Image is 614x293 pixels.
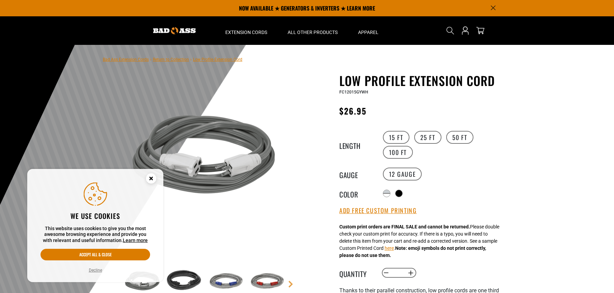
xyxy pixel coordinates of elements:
label: 15 FT [383,131,409,144]
legend: Length [339,140,373,149]
label: 50 FT [446,131,473,144]
span: All Other Products [288,29,338,35]
summary: Extension Cords [215,16,277,45]
span: Apparel [358,29,378,35]
span: Extension Cords [225,29,267,35]
h2: We use cookies [41,211,150,220]
aside: Cookie Consent [27,169,163,282]
label: 12 Gauge [383,168,422,180]
button: Accept all & close [41,249,150,260]
summary: Apparel [348,16,389,45]
button: Add Free Custom Printing [339,207,417,214]
span: Low Profile Extension Cord [193,57,242,62]
button: here [385,245,394,252]
a: Learn more [123,238,148,243]
summary: Search [445,25,456,36]
a: Bad Ass Extension Cords [103,57,149,62]
nav: breadcrumbs [103,55,242,63]
div: Please double check your custom print for accuracy. If there is a typo, you will need to delete t... [339,223,499,259]
strong: Custom print orders are FINAL SALE and cannot be returned. [339,224,470,229]
span: FC12015GYWH [339,90,368,94]
label: 25 FT [414,131,441,144]
span: › [150,57,151,62]
span: $26.95 [339,105,367,117]
summary: All Other Products [277,16,348,45]
strong: Note: emoji symbols do not print correctly, please do not use them. [339,245,486,258]
h1: Low Profile Extension Cord [339,73,506,88]
img: grey & white [123,75,287,239]
p: This website uses cookies to give you the most awesome browsing experience and provide you with r... [41,226,150,244]
label: Quantity [339,269,373,277]
a: Return to Collection [153,57,189,62]
span: › [190,57,192,62]
button: Decline [87,267,104,274]
img: Bad Ass Extension Cords [153,27,196,34]
legend: Gauge [339,170,373,178]
label: 100 FT [383,146,413,159]
a: Next [287,281,294,288]
legend: Color [339,189,373,198]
